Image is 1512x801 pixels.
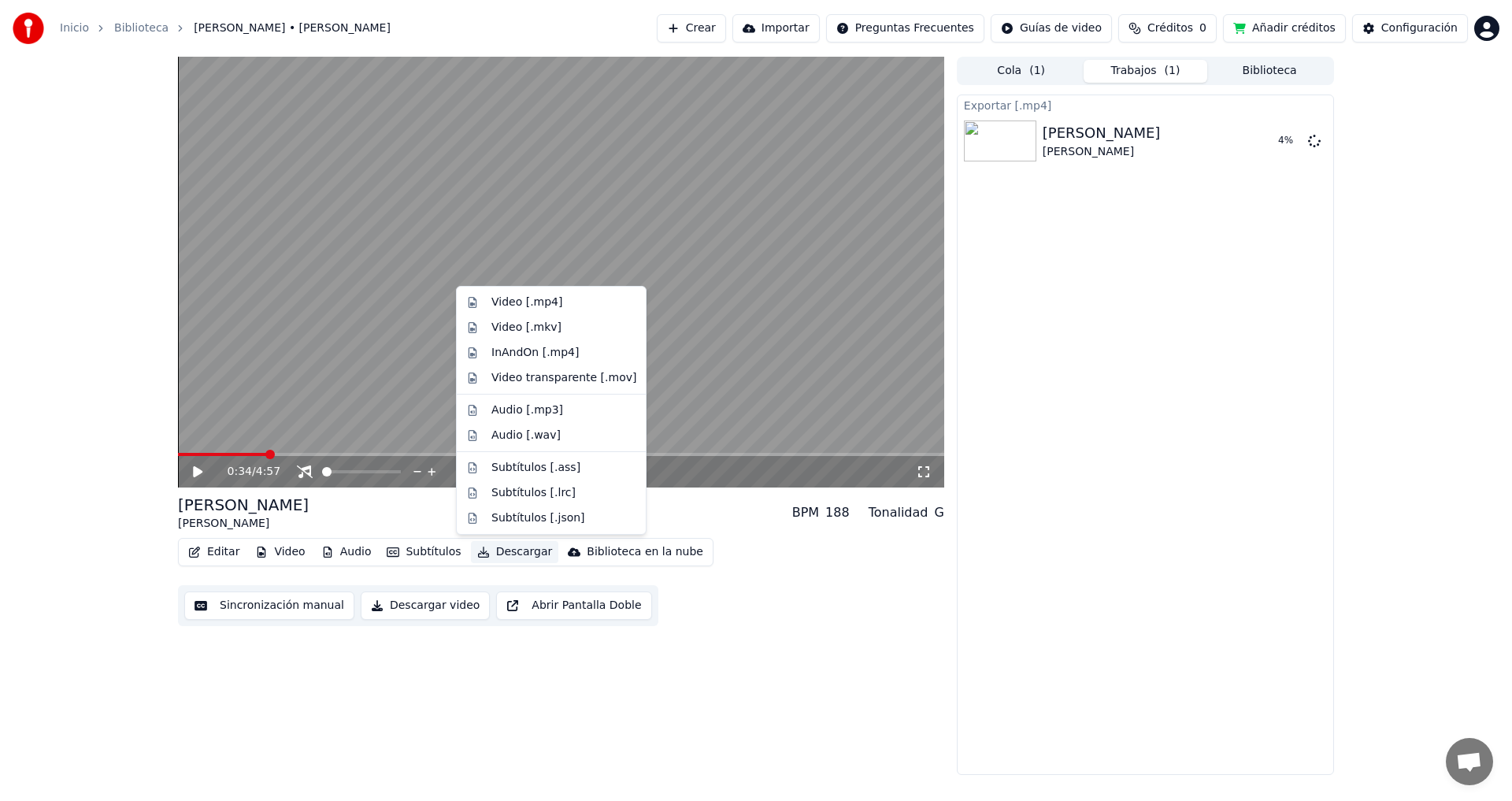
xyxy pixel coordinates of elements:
div: Audio [.wav] [491,428,561,443]
div: Biblioteca en la nube [587,544,703,560]
button: Guías de video [991,14,1112,43]
div: [PERSON_NAME] [178,516,309,532]
button: Subtítulos [380,541,467,563]
button: Video [249,541,311,563]
div: G [934,503,943,522]
span: Créditos [1147,20,1193,36]
div: InAndOn [.mp4] [491,345,580,361]
button: Cola [959,60,1084,83]
span: [PERSON_NAME] • [PERSON_NAME] [194,20,391,36]
button: Importar [732,14,820,43]
button: Preguntas Frecuentes [826,14,984,43]
div: Audio [.mp3] [491,402,563,418]
div: Configuración [1381,20,1458,36]
button: Descargar video [361,591,490,620]
div: Tonalidad [869,503,928,522]
div: [PERSON_NAME] [178,494,309,516]
div: Subtítulos [.json] [491,510,585,526]
div: [PERSON_NAME] [1043,122,1161,144]
div: Video [.mp4] [491,295,562,310]
span: 4:57 [256,464,280,480]
div: Subtítulos [.lrc] [491,485,576,501]
button: Sincronización manual [184,591,354,620]
nav: breadcrumb [60,20,391,36]
div: BPM [792,503,819,522]
div: 4 % [1278,135,1302,147]
div: Video [.mkv] [491,320,561,336]
span: 0 [1199,20,1206,36]
div: Video transparente [.mov] [491,370,636,386]
span: ( 1 ) [1029,63,1045,79]
a: Inicio [60,20,89,36]
div: [PERSON_NAME] [1043,144,1161,160]
button: Créditos0 [1118,14,1217,43]
button: Crear [657,14,726,43]
div: / [228,464,265,480]
img: youka [13,13,44,44]
button: Editar [182,541,246,563]
span: 0:34 [228,464,252,480]
button: Configuración [1352,14,1468,43]
div: Chat abierto [1446,738,1493,785]
button: Abrir Pantalla Doble [496,591,651,620]
button: Descargar [471,541,559,563]
a: Biblioteca [114,20,169,36]
button: Audio [315,541,378,563]
button: Añadir créditos [1223,14,1346,43]
div: Exportar [.mp4] [958,95,1333,114]
button: Trabajos [1084,60,1208,83]
div: Subtítulos [.ass] [491,460,580,476]
span: ( 1 ) [1165,63,1180,79]
div: 188 [825,503,850,522]
button: Biblioteca [1207,60,1332,83]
